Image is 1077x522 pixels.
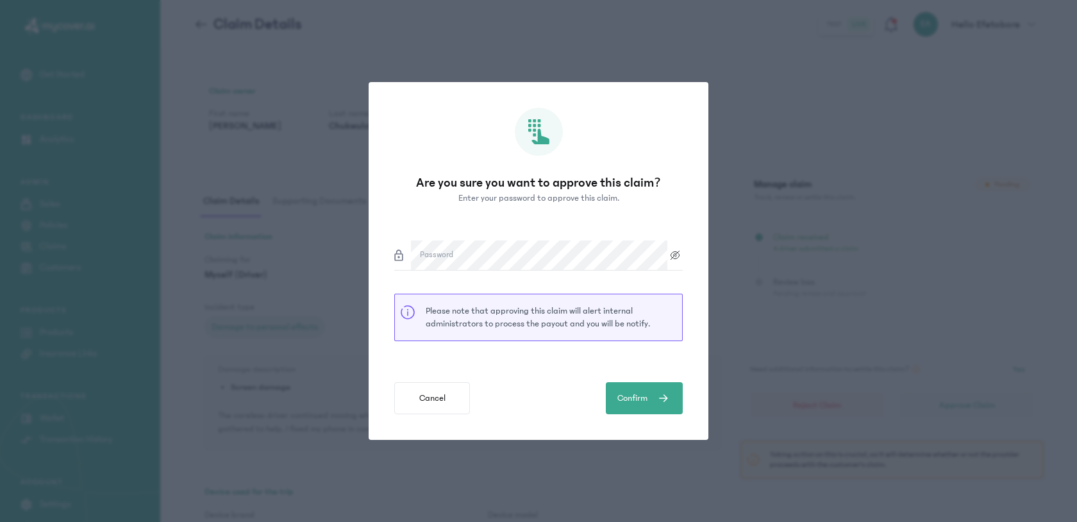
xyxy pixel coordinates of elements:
span: Confirm [617,392,647,405]
button: Confirm [606,382,683,414]
label: Password [420,249,453,262]
button: Cancel [394,382,470,414]
p: Are you sure you want to approve this claim? [394,174,683,192]
span: Cancel [419,392,446,405]
p: Please note that approving this claim will alert internal administrators to process the payout an... [426,305,677,330]
p: Enter your password to approve this claim. [458,192,619,205]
